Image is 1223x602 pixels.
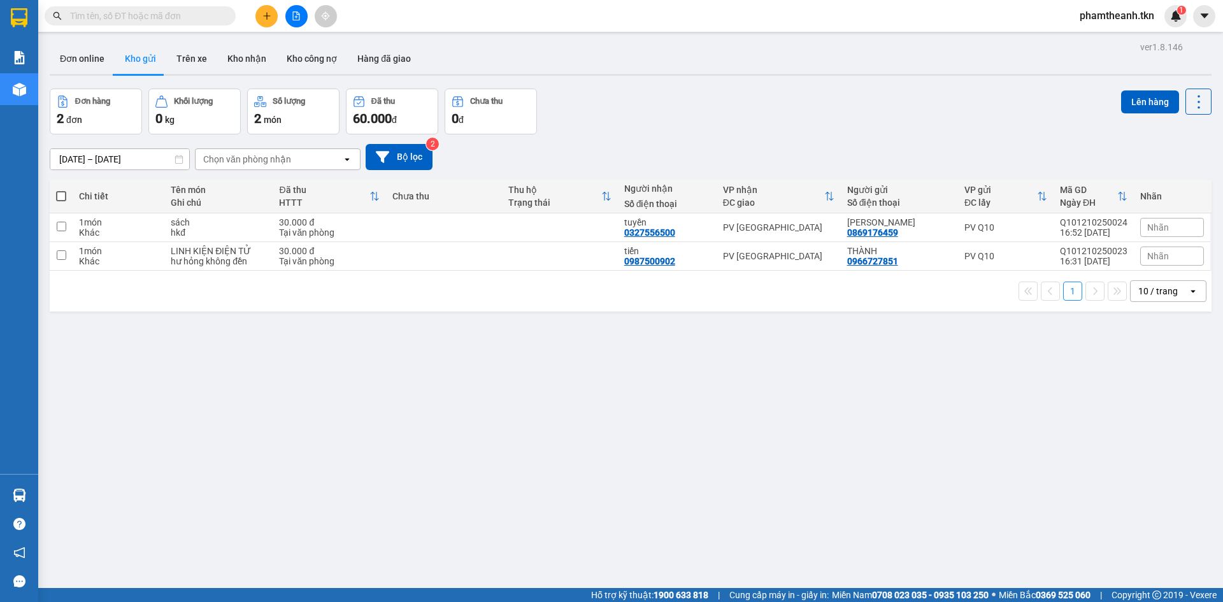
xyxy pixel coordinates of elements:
[70,9,220,23] input: Tìm tên, số ĐT hoặc mã đơn
[13,518,25,530] span: question-circle
[1147,222,1169,233] span: Nhãn
[13,51,26,64] img: solution-icon
[273,180,386,213] th: Toggle SortBy
[392,191,496,201] div: Chưa thu
[171,197,266,208] div: Ghi chú
[371,97,395,106] div: Đã thu
[1100,588,1102,602] span: |
[723,222,834,233] div: PV [GEOGRAPHIC_DATA]
[353,111,392,126] span: 60.000
[1152,591,1161,599] span: copyright
[255,5,278,27] button: plus
[1060,197,1117,208] div: Ngày ĐH
[11,8,27,27] img: logo-vxr
[79,246,158,256] div: 1 món
[964,251,1047,261] div: PV Q10
[279,197,369,208] div: HTTT
[958,180,1054,213] th: Toggle SortBy
[66,115,82,125] span: đơn
[470,97,503,106] div: Chưa thu
[832,588,989,602] span: Miền Nam
[452,111,459,126] span: 0
[217,43,276,74] button: Kho nhận
[1138,285,1178,297] div: 10 / trang
[264,115,282,125] span: món
[1188,286,1198,296] svg: open
[1054,180,1134,213] th: Toggle SortBy
[1140,191,1204,201] div: Nhãn
[148,89,241,134] button: Khối lượng0kg
[624,256,675,266] div: 0987500902
[75,97,110,106] div: Đơn hàng
[729,588,829,602] span: Cung cấp máy in - giấy in:
[718,588,720,602] span: |
[964,222,1047,233] div: PV Q10
[262,11,271,20] span: plus
[624,246,710,256] div: tiến
[1069,8,1164,24] span: phamtheanh.tkn
[1193,5,1215,27] button: caret-down
[13,575,25,587] span: message
[13,489,26,502] img: warehouse-icon
[50,149,189,169] input: Select a date range.
[171,246,266,256] div: LINH KIỆN ĐIỆN TỬ
[279,217,380,227] div: 30.000 đ
[624,199,710,209] div: Số điện thoại
[346,89,438,134] button: Đã thu60.000đ
[342,154,352,164] svg: open
[723,251,834,261] div: PV [GEOGRAPHIC_DATA]
[315,5,337,27] button: aim
[392,115,397,125] span: đ
[254,111,261,126] span: 2
[445,89,537,134] button: Chưa thu0đ
[964,197,1037,208] div: ĐC lấy
[847,185,952,195] div: Người gửi
[847,256,898,266] div: 0966727851
[276,43,347,74] button: Kho công nợ
[273,97,305,106] div: Số lượng
[624,227,675,238] div: 0327556500
[50,89,142,134] button: Đơn hàng2đơn
[1121,90,1179,113] button: Lên hàng
[166,43,217,74] button: Trên xe
[279,227,380,238] div: Tại văn phòng
[1199,10,1210,22] span: caret-down
[964,185,1037,195] div: VP gửi
[1060,217,1127,227] div: Q101210250024
[1179,6,1184,15] span: 1
[155,111,162,126] span: 0
[723,185,824,195] div: VP nhận
[654,590,708,600] strong: 1900 633 818
[1140,40,1183,54] div: ver 1.8.146
[847,197,952,208] div: Số điện thoại
[508,185,601,195] div: Thu hộ
[285,5,308,27] button: file-add
[1063,282,1082,301] button: 1
[165,115,175,125] span: kg
[279,256,380,266] div: Tại văn phòng
[279,246,380,256] div: 30.000 đ
[347,43,421,74] button: Hàng đã giao
[79,217,158,227] div: 1 món
[459,115,464,125] span: đ
[717,180,841,213] th: Toggle SortBy
[247,89,340,134] button: Số lượng2món
[279,185,369,195] div: Đã thu
[847,246,952,256] div: THÀNH
[1036,590,1091,600] strong: 0369 525 060
[50,43,115,74] button: Đơn online
[624,217,710,227] div: tuyền
[79,191,158,201] div: Chi tiết
[171,217,266,227] div: sách
[1177,6,1186,15] sup: 1
[171,256,266,266] div: hư hỏng không đền
[426,138,439,150] sup: 2
[1060,227,1127,238] div: 16:52 [DATE]
[872,590,989,600] strong: 0708 023 035 - 0935 103 250
[171,227,266,238] div: hkđ
[999,588,1091,602] span: Miền Bắc
[13,547,25,559] span: notification
[624,183,710,194] div: Người nhận
[1060,256,1127,266] div: 16:31 [DATE]
[591,588,708,602] span: Hỗ trợ kỹ thuật:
